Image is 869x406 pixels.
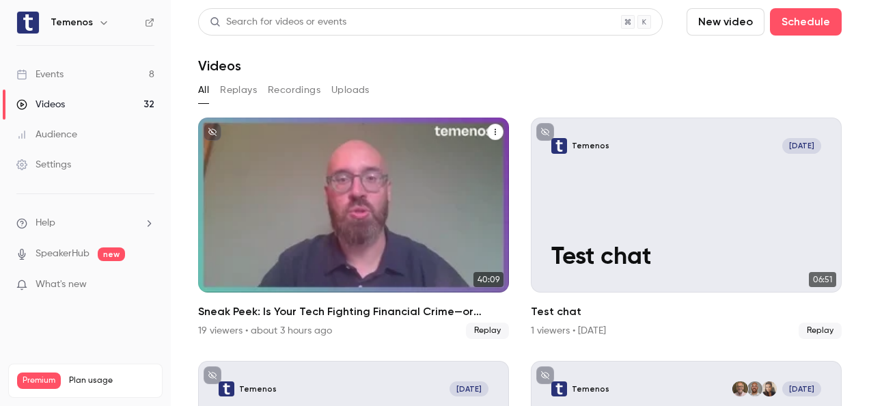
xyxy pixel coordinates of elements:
div: Settings [16,158,71,172]
img: Temenos [17,12,39,33]
button: unpublished [204,366,221,384]
p: Test chat [551,244,821,272]
button: All [198,79,209,101]
span: new [98,247,125,261]
button: Uploads [331,79,370,101]
h2: Sneak Peek: Is Your Tech Fighting Financial Crime—or Fueling It? [198,303,509,320]
div: Videos [16,98,65,111]
span: 06:51 [809,272,836,287]
img: Webinar Recording: Is Your Tech Fighting Financial Crime—or Fueling It? [551,381,566,396]
button: unpublished [536,366,554,384]
img: Peter Banham [732,381,747,396]
img: Ioannis Perrakis [747,381,762,396]
button: Schedule [770,8,842,36]
p: Temenos [572,384,609,394]
button: New video [687,8,764,36]
div: Search for videos or events [210,15,346,29]
li: Sneak Peek: Is Your Tech Fighting Financial Crime—or Fueling It? [198,118,509,339]
img: Webinar Recording 2 [219,381,234,396]
a: Test chatTemenos[DATE]Test chat06:51Test chat1 viewers • [DATE]Replay [531,118,842,339]
a: SpeakerHub [36,247,89,261]
button: unpublished [204,123,221,141]
img: Irene Dravilla [762,381,777,396]
button: Replays [220,79,257,101]
h6: Temenos [51,16,93,29]
h2: Test chat [531,303,842,320]
button: unpublished [536,123,554,141]
button: Recordings [268,79,320,101]
span: Premium [17,373,61,389]
span: Help [36,216,55,230]
h1: Videos [198,57,241,74]
div: 1 viewers • [DATE] [531,324,606,338]
span: 40:09 [473,272,504,287]
div: 19 viewers • about 3 hours ago [198,324,332,338]
li: Test chat [531,118,842,339]
section: Videos [198,8,842,398]
span: Replay [799,323,842,339]
div: Events [16,68,64,81]
a: 40:09Sneak Peek: Is Your Tech Fighting Financial Crime—or Fueling It?19 viewers • about 3 hours a... [198,118,509,339]
span: [DATE] [782,138,820,153]
span: What's new [36,278,87,292]
span: Plan usage [69,375,154,386]
span: Replay [466,323,509,339]
p: Temenos [572,141,609,151]
span: [DATE] [782,381,820,396]
li: help-dropdown-opener [16,216,154,230]
img: Test chat [551,138,566,153]
span: [DATE] [450,381,488,396]
div: Audience [16,128,77,141]
p: Temenos [239,384,277,394]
